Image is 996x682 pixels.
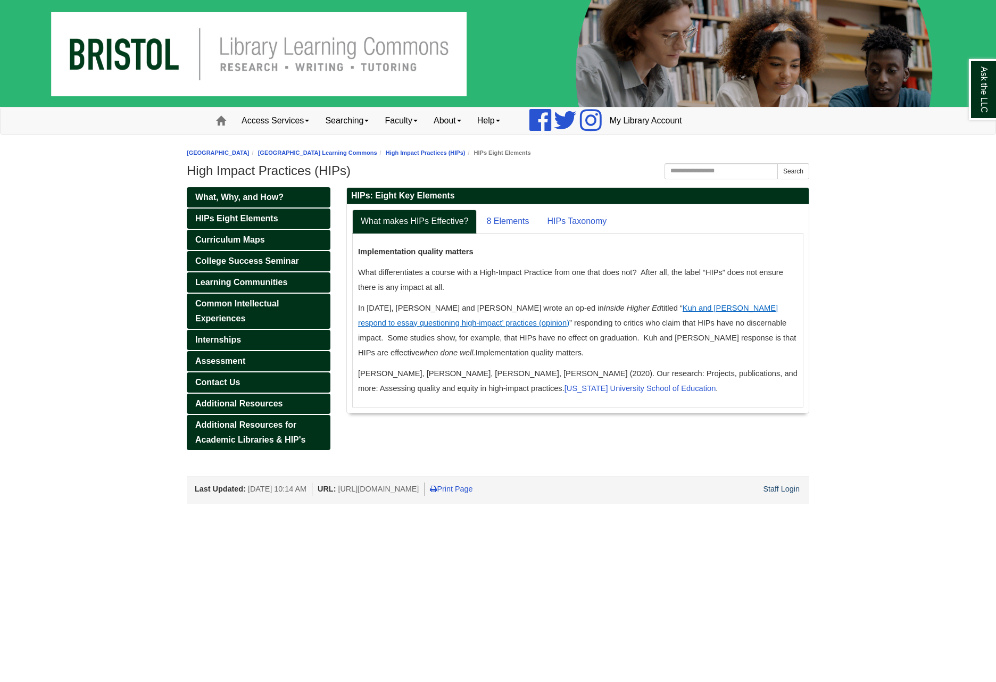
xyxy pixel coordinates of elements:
[187,230,330,250] a: Curriculum Maps
[195,335,241,344] span: Internships
[258,149,377,156] a: [GEOGRAPHIC_DATA] Learning Commons
[358,268,783,292] span: What differentiates a course with a High-Impact Practice from one that does not? After all, the l...
[187,351,330,371] a: Assessment
[777,163,809,179] button: Search
[187,209,330,229] a: HIPs Eight Elements
[347,188,809,204] h2: HIPs: Eight Key Elements
[352,210,477,234] a: What makes HIPs Effective?
[187,294,330,329] a: Common Intellectual Experiences
[187,187,330,450] div: Guide Pages
[195,378,240,387] span: Contact Us
[419,348,475,357] i: when done well.
[763,485,800,493] a: Staff Login
[234,107,317,134] a: Access Services
[426,107,469,134] a: About
[195,485,246,493] span: Last Updated:
[187,149,250,156] a: [GEOGRAPHIC_DATA]
[386,149,466,156] a: High Impact Practices (HIPs)
[565,384,716,393] a: [US_STATE] University School of Education
[187,272,330,293] a: Learning Communities
[195,256,299,265] span: College Success Seminar
[187,330,330,350] a: Internships
[358,304,796,357] span: In [DATE], [PERSON_NAME] and [PERSON_NAME] wrote an op-ed in titled “ ” responding to critics who...
[187,163,809,178] h1: High Impact Practices (HIPs)
[539,210,616,234] a: HIPs Taxonomy
[358,369,798,393] span: [PERSON_NAME], [PERSON_NAME], [PERSON_NAME], [PERSON_NAME] (2020). Our research: Projects, public...
[187,187,330,207] a: What, Why, and How?
[195,356,245,365] span: Assessment
[195,214,278,223] span: HIPs Eight Elements
[187,394,330,414] a: Additional Resources
[358,247,474,256] b: Implementation quality matters
[430,485,437,493] i: Print Page
[317,107,377,134] a: Searching
[187,148,809,158] nav: breadcrumb
[187,372,330,393] a: Contact Us
[604,304,661,312] i: Inside Higher Ed
[187,251,330,271] a: College Success Seminar
[187,415,330,450] a: Additional Resources for Academic Libraries & HIP's
[195,399,283,408] span: Additional Resources
[358,304,778,327] a: Kuh and [PERSON_NAME] respond to essay questioning high-impact’ practices (opinion)
[430,485,472,493] a: Print Page
[377,107,426,134] a: Faculty
[338,485,419,493] span: [URL][DOMAIN_NAME]
[195,299,279,323] span: Common Intellectual Experiences
[602,107,690,134] a: My Library Account
[465,148,530,158] li: HIPs Eight Elements
[195,420,305,444] span: Additional Resources for Academic Libraries & HIP's
[469,107,508,134] a: Help
[318,485,336,493] span: URL:
[195,193,284,202] span: What, Why, and How?
[478,210,537,234] a: 8 Elements
[195,278,287,287] span: Learning Communities
[248,485,306,493] span: [DATE] 10:14 AM
[195,235,265,244] span: Curriculum Maps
